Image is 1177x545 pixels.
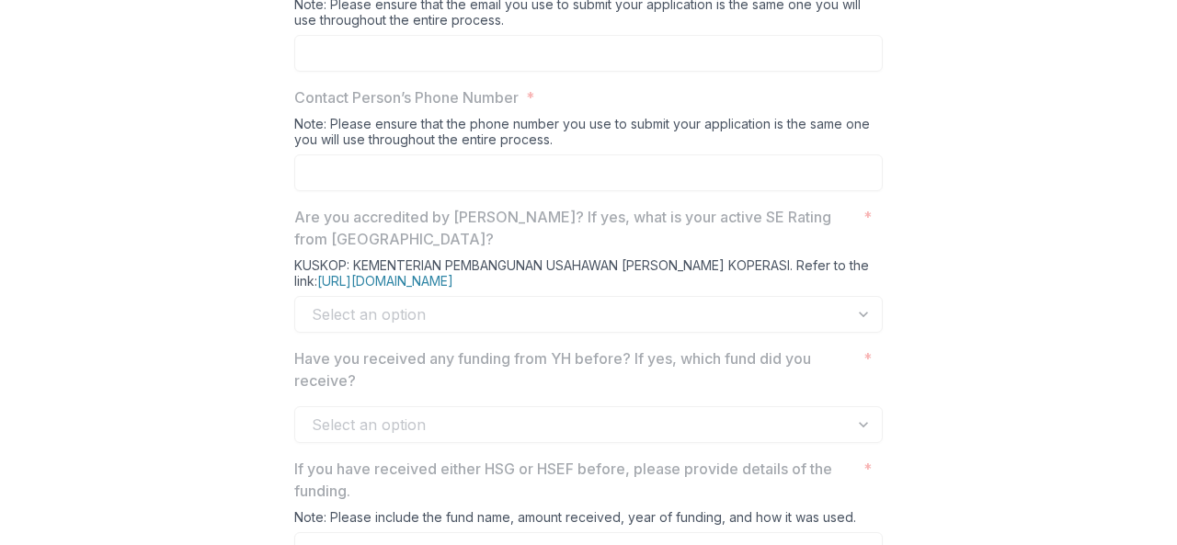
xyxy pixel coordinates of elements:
[294,116,883,154] div: Note: Please ensure that the phone number you use to submit your application is the same one you ...
[294,206,856,250] p: Are you accredited by [PERSON_NAME]? If yes, what is your active SE Rating from [GEOGRAPHIC_DATA]?
[294,86,519,108] p: Contact Person’s Phone Number
[294,458,856,502] p: If you have received either HSG or HSEF before, please provide details of the funding.
[294,347,856,392] p: Have you received any funding from YH before? If yes, which fund did you receive?
[294,509,883,532] div: Note: Please include the fund name, amount received, year of funding, and how it was used.
[294,257,883,296] div: KUSKOP: KEMENTERIAN PEMBANGUNAN USAHAWAN [PERSON_NAME] KOPERASI. Refer to the link:
[317,273,453,289] a: [URL][DOMAIN_NAME]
